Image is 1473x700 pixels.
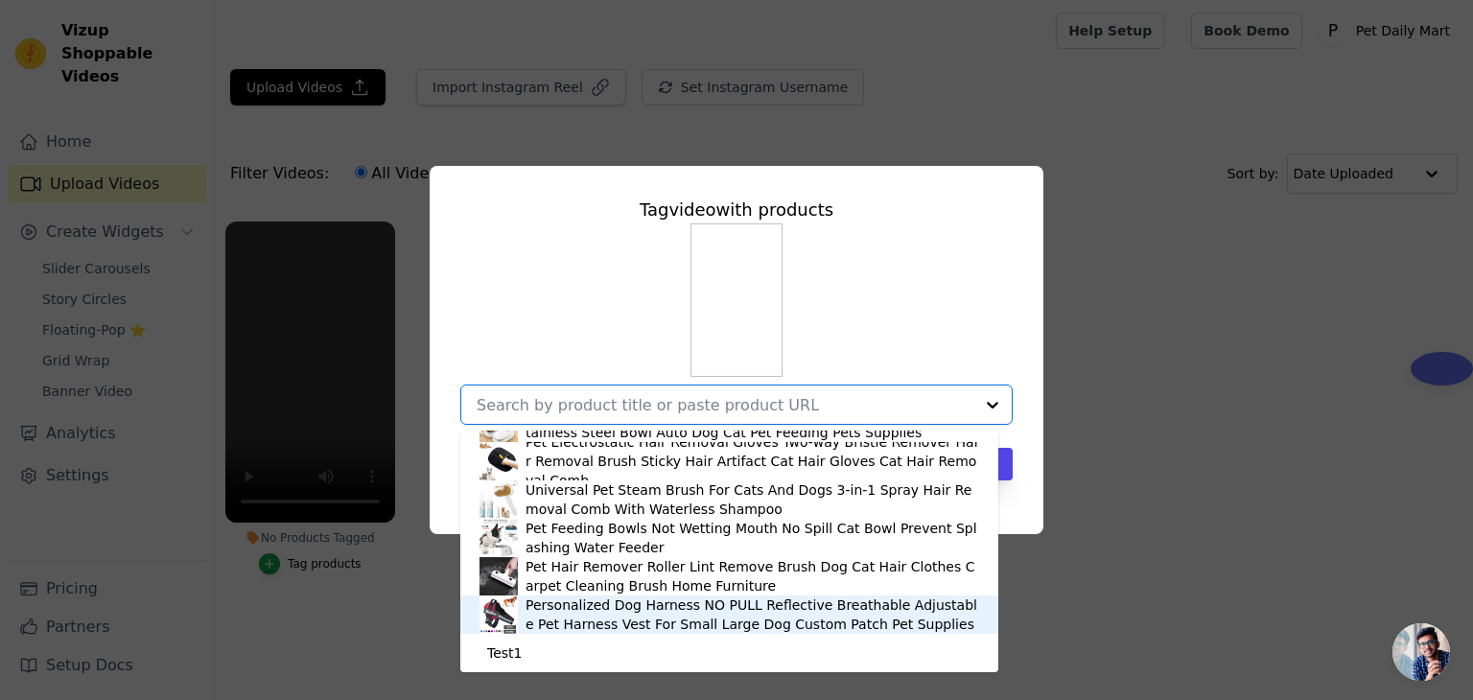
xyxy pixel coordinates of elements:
[1392,623,1450,681] a: Open chat
[460,197,1013,223] div: Tag video with products
[479,519,518,557] img: product thumbnail
[479,595,518,634] img: product thumbnail
[526,432,979,490] div: Pet Electrostatic Hair Removal Gloves Two-way Bristle Remover Hair Removal Brush Sticky Hair Arti...
[479,480,518,519] img: product thumbnail
[526,595,979,634] div: Personalized Dog Harness NO PULL Reflective Breathable Adjustable Pet Harness Vest For Small Larg...
[526,519,979,557] div: Pet Feeding Bowls Not Wetting Mouth No Spill Cat Bowl Prevent Splashing Water Feeder
[526,480,979,519] div: Universal Pet Steam Brush For Cats And Dogs 3-in-1 Spray Hair Removal Comb With Waterless Shampoo
[479,442,518,480] img: product thumbnail
[479,557,518,595] img: product thumbnail
[526,557,979,595] div: Pet Hair Remover Roller Lint Remove Brush Dog Cat Hair Clothes Carpet Cleaning Brush Home Furniture
[487,643,522,663] div: Test1
[477,396,973,414] input: Search by product title or paste product URL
